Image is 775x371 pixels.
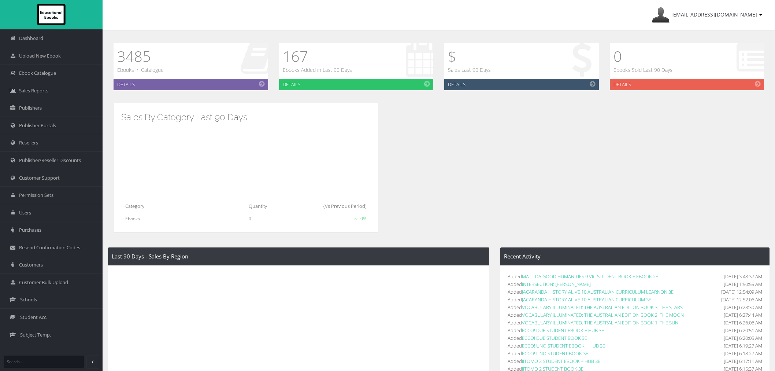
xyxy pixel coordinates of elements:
[19,261,43,268] span: Customers
[504,253,766,260] h4: Recent Activity
[19,70,56,77] span: Ebook Catalogue
[287,199,370,212] th: (Vs Previous Period)
[508,350,762,357] li: Added
[652,6,670,24] img: Avatar
[522,342,605,349] a: ECCO! UNO STUDENT EBOOK + HUB 3E
[444,79,599,90] a: Details
[721,296,762,304] span: [DATE] 12:52:06 AM
[19,279,68,286] span: Customer Bulk Upload
[283,47,352,66] h1: 167
[522,350,588,357] a: ECCO! UNO STUDENT BOOK 3E
[522,281,591,287] a: INTERSECTION: [PERSON_NAME]
[19,244,80,251] span: Resend Confirmation Codes
[121,113,371,122] h3: Sales By Category Last 90 Days
[721,288,762,296] span: [DATE] 12:54:09 AM
[508,304,762,311] li: Added
[122,199,246,212] th: Category
[20,314,47,321] span: Student Acc.
[4,356,84,368] input: Search...
[117,47,164,66] h1: 3485
[19,87,48,94] span: Sales Reports
[724,357,762,365] span: [DATE] 6:17:11 AM
[283,66,352,74] p: Ebooks Added in Last 90 Days
[508,288,762,296] li: Added
[724,304,762,311] span: [DATE] 6:28:30 AM
[114,79,268,90] a: Details
[508,280,762,288] li: Added
[724,342,762,350] span: [DATE] 6:19:27 AM
[724,311,762,319] span: [DATE] 6:27:44 AM
[117,66,164,74] p: Ebooks in Catalogue
[522,335,587,341] a: ECCO! DUE STUDENT BOOK 3E
[522,358,600,364] a: IITOMO 2 STUDENT EBOOK + HUB 3E
[610,79,764,90] a: Details
[508,273,762,280] li: Added
[19,52,61,59] span: Upload New Ebook
[724,273,762,280] span: [DATE] 3:48:37 AM
[19,157,81,164] span: Publisher/Reseller Discounts
[508,311,762,319] li: Added
[724,350,762,357] span: [DATE] 6:18:27 AM
[287,212,370,225] td: 0%
[724,334,762,342] span: [DATE] 6:20:05 AM
[19,227,41,234] span: Purchases
[613,66,672,74] p: Ebooks Sold Last 90 Days
[19,104,42,111] span: Publishers
[724,327,762,334] span: [DATE] 6:20:51 AM
[522,319,678,326] a: VOCABULARY ILLUMINATED: THE AUSTRALIAN EDITION BOOK 1: THE SUN
[19,209,31,216] span: Users
[122,212,246,225] td: Ebooks
[522,289,674,295] a: JACARANDA HISTORY ALIVE 10 AUSTRALIAN CURRICULUM LEARNON 3E
[508,319,762,327] li: Added
[112,253,486,260] h4: Last 90 Days - Sales By Region
[522,312,684,318] a: VOCABULARY ILLUMINATED: THE AUSTRALIAN EDITION BOOK 2: THE MOON
[508,327,762,334] li: Added
[19,192,53,199] span: Permission Sets
[522,296,651,303] a: JACARANDA HISTORY ALIVE 10 AUSTRALIAN CURRICULUM 3E
[508,342,762,350] li: Added
[724,280,762,288] span: [DATE] 1:50:55 AM
[522,304,683,311] a: VOCABULARY ILLUMINATED: THE AUSTRALIAN EDITION BOOK 3: THE STARS
[19,35,43,42] span: Dashboard
[19,139,38,146] span: Resellers
[724,319,762,327] span: [DATE] 6:26:06 AM
[613,47,672,66] h1: 0
[448,47,491,66] h1: $
[246,212,286,225] td: 0
[508,357,762,365] li: Added
[19,122,56,129] span: Publisher Portals
[522,327,604,334] a: ECCO! DUE STUDENT EBOOK + HUB 3E
[19,175,60,181] span: Customer Support
[246,199,286,212] th: Quantity
[448,66,491,74] p: Sales Last 90 Days
[508,334,762,342] li: Added
[20,331,51,338] span: Subject Temp.
[671,11,757,18] span: [EMAIL_ADDRESS][DOMAIN_NAME]
[279,79,434,90] a: Details
[522,273,658,280] a: MATILDA GOOD HUMANITIES 9 VIC STUDENT BOOK + EBOOK 2E
[20,296,37,303] span: Schools
[508,296,762,304] li: Added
